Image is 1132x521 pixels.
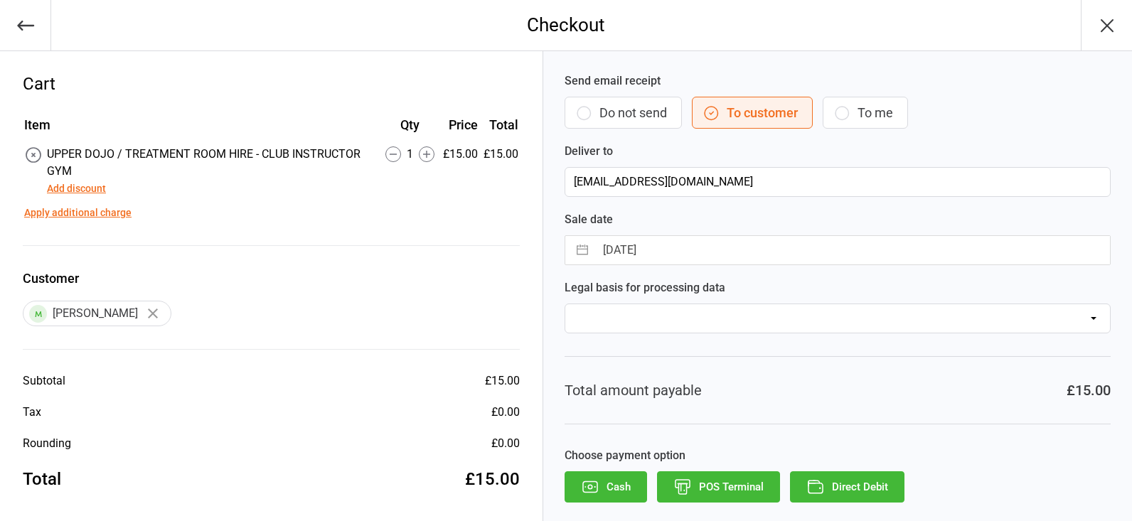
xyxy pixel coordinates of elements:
div: £0.00 [491,404,520,421]
div: £15.00 [465,466,520,492]
label: Sale date [565,211,1111,228]
label: Choose payment option [565,447,1111,464]
button: Cash [565,471,647,503]
button: POS Terminal [657,471,780,503]
input: Customer Email [565,167,1111,197]
div: £15.00 [443,146,478,163]
label: Legal basis for processing data [565,279,1111,296]
button: Apply additional charge [24,205,132,220]
div: Price [443,115,478,134]
th: Qty [378,115,442,144]
div: [PERSON_NAME] [23,301,171,326]
div: £15.00 [485,372,520,390]
div: Cart [23,71,520,97]
button: To me [823,97,908,129]
label: Send email receipt [565,72,1111,90]
label: Customer [23,269,520,288]
div: Rounding [23,435,71,452]
div: Subtotal [23,372,65,390]
div: 1 [378,146,442,163]
th: Item [24,115,376,144]
button: Do not send [565,97,682,129]
span: UPPER DOJO / TREATMENT ROOM HIRE - CLUB INSTRUCTOR GYM [47,147,361,178]
button: To customer [692,97,813,129]
div: Total amount payable [565,380,702,401]
td: £15.00 [484,146,518,197]
button: Add discount [47,181,106,196]
div: Tax [23,404,41,421]
div: £15.00 [1067,380,1111,401]
button: Direct Debit [790,471,904,503]
div: £0.00 [491,435,520,452]
label: Deliver to [565,143,1111,160]
div: Total [23,466,61,492]
th: Total [484,115,518,144]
